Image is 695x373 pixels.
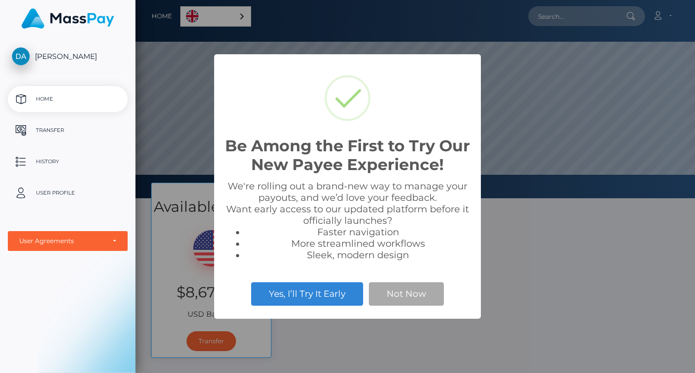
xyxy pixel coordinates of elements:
li: Sleek, modern design [245,249,470,261]
img: MassPay [21,8,114,29]
button: Yes, I’ll Try It Early [251,282,363,305]
div: User Agreements [19,237,105,245]
button: User Agreements [8,231,128,251]
button: Not Now [369,282,444,305]
li: Faster navigation [245,226,470,238]
p: Transfer [12,123,123,138]
h2: Be Among the First to Try Our New Payee Experience! [225,137,470,174]
li: More streamlined workflows [245,238,470,249]
div: We're rolling out a brand-new way to manage your payouts, and we’d love your feedback. Want early... [225,181,470,261]
p: History [12,154,123,170]
p: Home [12,91,123,107]
p: User Profile [12,185,123,201]
span: [PERSON_NAME] [8,52,128,61]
